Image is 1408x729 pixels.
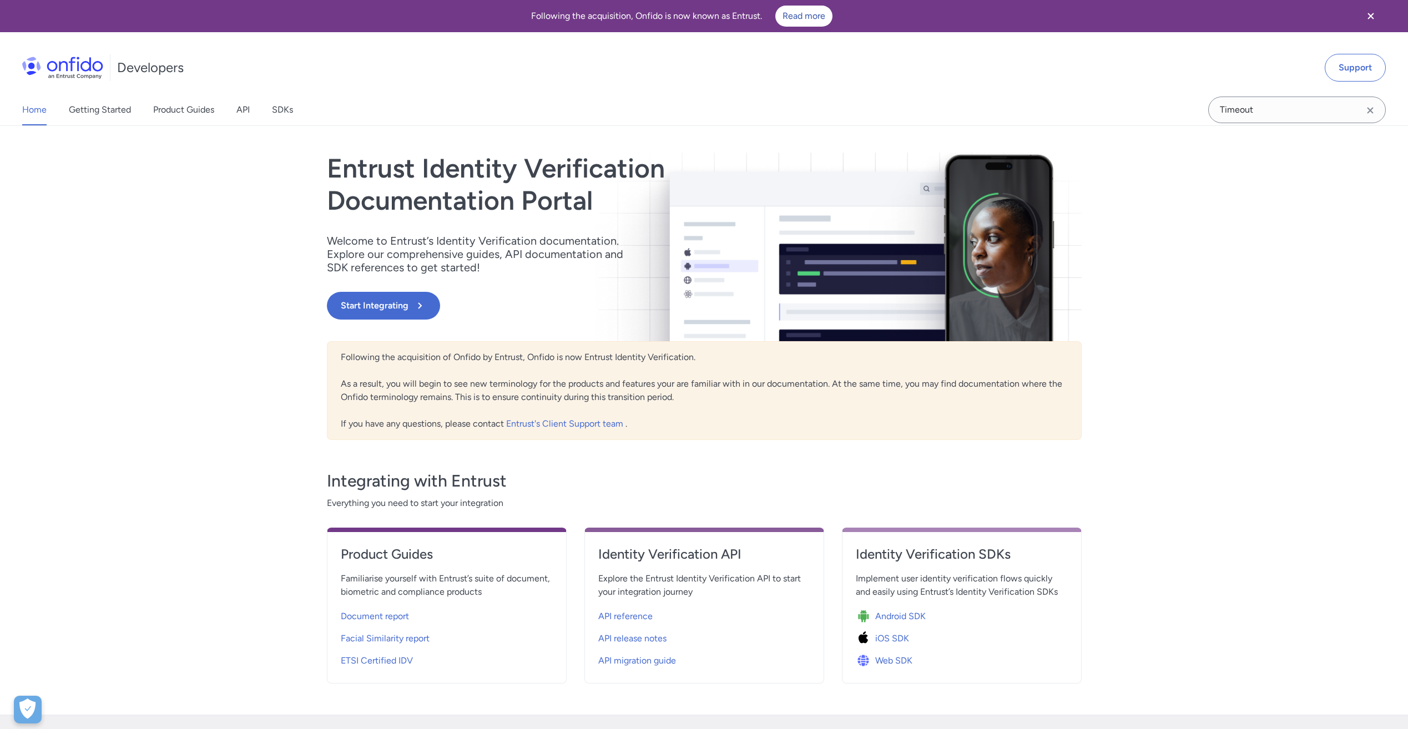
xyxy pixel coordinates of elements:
[69,94,131,125] a: Getting Started
[1364,9,1377,23] svg: Close banner
[14,696,42,723] button: Open Preferences
[341,545,553,563] h4: Product Guides
[1350,2,1391,30] button: Close banner
[856,545,1068,572] a: Identity Verification SDKs
[22,94,47,125] a: Home
[598,572,810,599] span: Explore the Entrust Identity Verification API to start your integration journey
[341,603,553,625] a: Document report
[598,603,810,625] a: API reference
[875,654,912,667] span: Web SDK
[153,94,214,125] a: Product Guides
[856,653,875,669] img: Icon Web SDK
[598,632,667,645] span: API release notes
[13,6,1350,27] div: Following the acquisition, Onfido is now known as Entrust.
[598,545,810,563] h4: Identity Verification API
[22,57,103,79] img: Onfido Logo
[327,292,855,320] a: Start Integrating
[598,647,810,670] a: API migration guide
[341,625,553,647] a: Facial Similarity report
[327,497,1082,510] span: Everything you need to start your integration
[506,418,625,429] a: Entrust's Client Support team
[341,632,430,645] span: Facial Similarity report
[272,94,293,125] a: SDKs
[598,625,810,647] a: API release notes
[1364,104,1377,117] svg: Clear search field button
[341,545,553,572] a: Product Guides
[341,572,553,599] span: Familiarise yourself with Entrust’s suite of document, biometric and compliance products
[327,292,440,320] button: Start Integrating
[327,234,638,274] p: Welcome to Entrust’s Identity Verification documentation. Explore our comprehensive guides, API d...
[341,647,553,670] a: ETSI Certified IDV
[856,631,875,646] img: Icon iOS SDK
[327,153,855,216] h1: Entrust Identity Verification Documentation Portal
[598,610,653,623] span: API reference
[598,654,676,667] span: API migration guide
[856,545,1068,563] h4: Identity Verification SDKs
[856,647,1068,670] a: Icon Web SDKWeb SDK
[327,470,1082,492] h3: Integrating with Entrust
[341,610,409,623] span: Document report
[341,654,413,667] span: ETSI Certified IDV
[14,696,42,723] div: Cookie Preferences
[875,610,926,623] span: Android SDK
[236,94,250,125] a: API
[856,572,1068,599] span: Implement user identity verification flows quickly and easily using Entrust’s Identity Verificati...
[598,545,810,572] a: Identity Verification API
[775,6,832,27] a: Read more
[856,603,1068,625] a: Icon Android SDKAndroid SDK
[117,59,184,77] h1: Developers
[1208,97,1386,123] input: Onfido search input field
[1325,54,1386,82] a: Support
[856,609,875,624] img: Icon Android SDK
[875,632,909,645] span: iOS SDK
[327,341,1082,440] div: Following the acquisition of Onfido by Entrust, Onfido is now Entrust Identity Verification. As a...
[856,625,1068,647] a: Icon iOS SDKiOS SDK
